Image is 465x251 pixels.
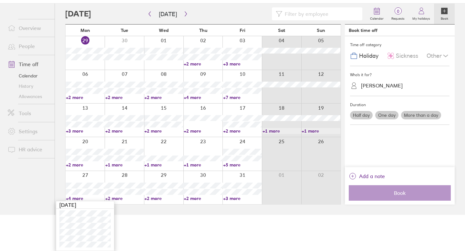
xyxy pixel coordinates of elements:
[56,201,114,209] div: [DATE]
[66,128,105,134] a: +3 more
[375,111,398,119] label: One day
[3,81,55,91] a: History
[401,111,441,119] label: More than a day
[278,28,285,33] span: Sat
[144,196,183,201] a: +2 more
[144,128,183,134] a: +2 more
[3,22,55,35] a: Overview
[361,83,403,89] div: [PERSON_NAME]
[121,28,128,33] span: Tue
[223,61,262,67] a: +3 more
[427,50,449,62] div: Other
[66,95,105,100] a: +2 more
[350,70,449,80] div: Who's it for?
[302,128,340,134] a: +1 more
[349,28,377,33] div: Book time off
[3,125,55,138] a: Settings
[437,15,452,21] label: Book
[366,15,387,21] label: Calendar
[154,9,182,19] button: [DATE]
[350,40,449,50] div: Time off category
[3,40,55,53] a: People
[105,128,144,134] a: +2 more
[366,4,387,24] a: Calendar
[353,190,446,196] span: Book
[408,4,434,24] a: My holidays
[359,53,378,59] span: Holiday
[144,162,183,168] a: +1 more
[105,95,144,100] a: +2 more
[223,95,262,100] a: +7 more
[105,162,144,168] a: +1 more
[66,162,105,168] a: +2 more
[396,53,418,59] span: Sickness
[387,4,408,24] a: 0Requests
[349,185,451,201] button: Book
[3,91,55,102] a: Allowances
[3,71,55,81] a: Calendar
[3,58,55,71] a: Time off
[3,107,55,120] a: Tools
[184,196,222,201] a: +2 more
[387,9,408,14] span: 0
[223,162,262,168] a: +5 more
[184,95,222,100] a: +4 more
[282,8,358,20] input: Filter by employee
[80,28,90,33] span: Mon
[66,196,105,201] a: +4 more
[240,28,245,33] span: Fri
[184,162,222,168] a: +1 more
[317,28,325,33] span: Sun
[387,15,408,21] label: Requests
[184,61,222,67] a: +2 more
[408,15,434,21] label: My holidays
[350,111,373,119] label: Half day
[223,196,262,201] a: +3 more
[434,4,455,24] a: Book
[3,143,55,156] a: HR advice
[144,95,183,100] a: +2 more
[349,171,385,181] button: Add a note
[263,128,301,134] a: +1 more
[184,128,222,134] a: +2 more
[359,171,385,181] span: Add a note
[350,100,449,110] div: Duration
[223,128,262,134] a: +2 more
[199,28,207,33] span: Thu
[159,28,169,33] span: Wed
[105,196,144,201] a: +2 more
